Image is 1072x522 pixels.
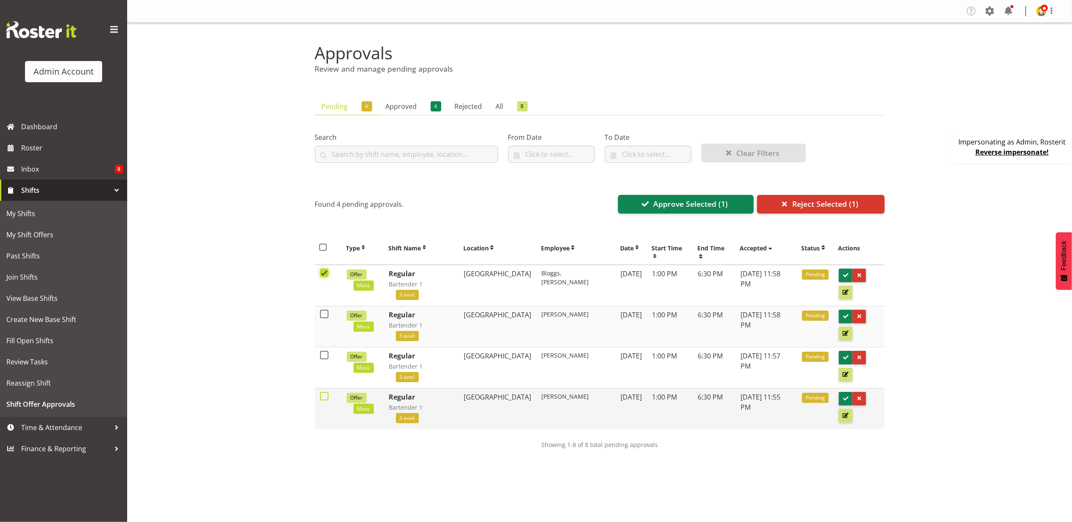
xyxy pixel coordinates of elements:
label: From Date [508,132,595,142]
button: Quick Approve [839,310,852,323]
a: Rejected [448,98,489,115]
td: [DATE] [616,347,647,388]
a: View Base Shifts [2,288,125,309]
img: admin-rosteritf9cbda91fdf824d97c9d6345b1f660ea.png [1036,6,1047,16]
a: Reassign Shift [2,372,125,394]
a: Fill Open Shifts [2,330,125,351]
td: [DATE] 11:58 PM [735,265,797,306]
small: Bartender 1 [389,321,423,329]
input: Click to select... [605,146,691,163]
button: Reject Selected (1) [757,195,884,214]
button: View Details & Add Notes [839,327,852,340]
span: Mass [354,404,374,414]
span: Pending [802,311,829,321]
button: Quick Reject [852,351,866,364]
img: Rosterit website logo [6,21,76,38]
td: 1:00 PM [647,265,693,306]
span: 3 positions available [396,413,419,423]
small: Bartender 1 [389,362,423,370]
th: Start Time [647,241,693,265]
a: Join Shifts [2,267,125,288]
span: Clear Filters [736,147,780,158]
button: View Details & Add Notes [839,409,852,422]
span: 4 [431,101,441,111]
span: Mass [354,322,374,332]
span: Past Shifts [6,250,121,262]
span: Mass [354,363,374,373]
th: Employee [536,241,615,265]
small: Bartender 1 [389,280,423,288]
td: [GEOGRAPHIC_DATA] [459,306,536,347]
th: Date [616,241,647,265]
td: 6:30 PM [693,388,735,429]
span: Pending [802,352,829,362]
strong: Regular [389,392,415,402]
p: Impersonating as Admin, Rosterit [958,137,1066,147]
label: To Date [605,132,691,142]
label: Search [315,132,498,142]
td: [DATE] 11:55 PM [735,388,797,429]
strong: Regular [389,351,415,361]
span: Fill Open Shifts [6,334,121,347]
a: Create New Base Shift [2,309,125,330]
span: Review Tasks [6,355,121,368]
td: 6:30 PM [693,265,735,306]
td: 6:30 PM [693,347,735,388]
a: Review Tasks [2,351,125,372]
a: All [489,98,535,115]
td: 6:30 PM [693,306,735,347]
small: Bartender 1 [389,403,423,411]
button: Quick Approve [839,269,852,282]
p: Found 4 pending approvals. [315,200,404,208]
a: Past Shifts [2,245,125,267]
button: Quick Approve [839,351,852,364]
th: End Time [693,241,735,265]
strong: Regular [389,310,415,319]
button: Quick Reject [852,310,866,323]
button: Quick Reject [852,269,866,282]
p: [PERSON_NAME] [541,310,610,319]
span: Pending [802,393,829,403]
h2: Review and manage pending approvals [315,64,885,73]
button: Quick Reject [852,392,866,405]
a: My Shift Offers [2,224,125,245]
div: Admin Account [33,65,94,78]
a: Reverse impersonate! [975,147,1049,157]
span: Join Shifts [6,271,121,283]
span: Feedback [1060,241,1068,270]
td: [DATE] 11:58 PM [735,306,797,347]
span: Mass [354,280,374,291]
span: My Shift Offers [6,228,121,241]
span: 3 positions available [396,290,419,300]
p: Bloggs, [PERSON_NAME] [541,269,610,286]
input: Search by shift name, employee, location... [315,146,498,163]
th: Type [342,241,384,265]
th: Location [459,241,536,265]
td: 1:00 PM [647,388,693,429]
span: Pending [802,269,829,280]
td: [GEOGRAPHIC_DATA] [459,265,536,306]
button: View Details & Add Notes [839,286,852,299]
td: [DATE] [616,306,647,347]
a: Pending [315,98,379,115]
span: Finance & Reporting [21,442,110,455]
p: [PERSON_NAME] [541,392,610,401]
span: Reject Selected (1) [792,198,858,209]
span: 8 [517,101,528,111]
td: [DATE] [616,265,647,306]
span: 4 [362,101,372,111]
a: Approved [379,98,448,115]
button: Feedback - Show survey [1056,232,1072,290]
td: 1:00 PM [647,306,693,347]
span: My Shifts [6,207,121,220]
span: Reassign Shift [6,377,121,389]
small: Showing 1-8 of 8 total pending approvals [541,441,658,449]
span: Offer [347,352,367,362]
span: Dashboard [21,120,123,133]
td: [DATE] [616,388,647,429]
span: Create New Base Shift [6,313,121,326]
button: View Details & Add Notes [839,368,852,381]
h1: Approvals [315,43,885,62]
span: Approve Selected (1) [653,198,728,209]
a: Shift Offer Approvals [2,394,125,415]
